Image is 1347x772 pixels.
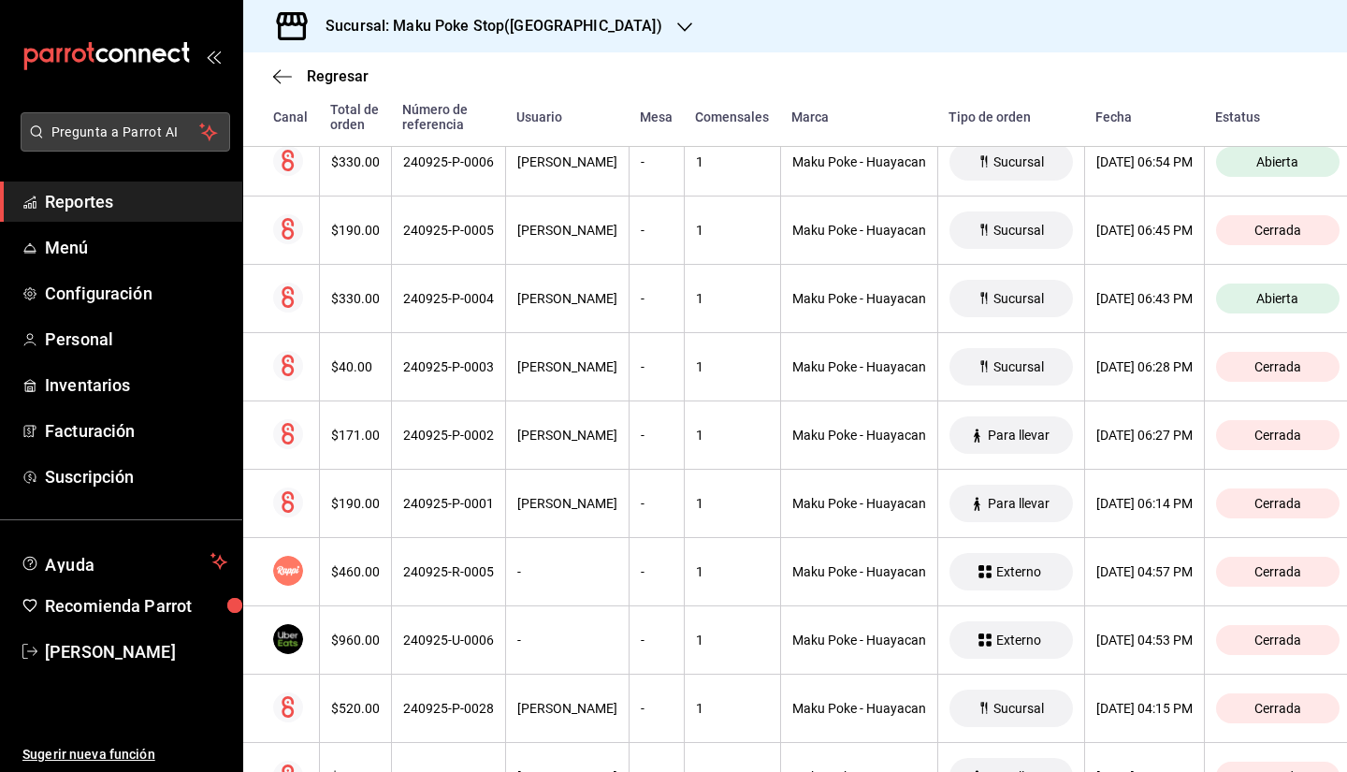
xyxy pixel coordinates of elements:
[45,189,227,214] span: Reportes
[517,633,617,648] div: -
[273,109,308,124] div: Canal
[331,564,380,579] div: $460.00
[330,102,380,132] div: Total de orden
[273,67,369,85] button: Regresar
[517,359,617,374] div: [PERSON_NAME]
[403,428,494,443] div: 240925-P-0002
[13,136,230,155] a: Pregunta a Parrot AI
[402,102,494,132] div: Número de referencia
[517,701,617,716] div: [PERSON_NAME]
[1215,109,1340,124] div: Estatus
[641,223,673,238] div: -
[986,291,1051,306] span: Sucursal
[641,633,673,648] div: -
[1096,496,1193,511] div: [DATE] 06:14 PM
[45,235,227,260] span: Menú
[45,281,227,306] span: Configuración
[792,223,926,238] div: Maku Poke - Huayacan
[792,359,926,374] div: Maku Poke - Huayacan
[1096,701,1193,716] div: [DATE] 04:15 PM
[696,633,769,648] div: 1
[1247,564,1309,579] span: Cerrada
[517,154,617,169] div: [PERSON_NAME]
[331,633,380,648] div: $960.00
[311,15,662,37] h3: Sucursal: Maku Poke Stop([GEOGRAPHIC_DATA])
[696,428,769,443] div: 1
[517,223,617,238] div: [PERSON_NAME]
[792,564,926,579] div: Maku Poke - Huayacan
[792,154,926,169] div: Maku Poke - Huayacan
[517,291,617,306] div: [PERSON_NAME]
[696,496,769,511] div: 1
[986,223,1051,238] span: Sucursal
[206,49,221,64] button: open_drawer_menu
[517,428,617,443] div: [PERSON_NAME]
[1249,291,1306,306] span: Abierta
[641,428,673,443] div: -
[1247,633,1309,648] span: Cerrada
[641,154,673,169] div: -
[792,496,926,511] div: Maku Poke - Huayacan
[403,223,494,238] div: 240925-P-0005
[989,633,1049,648] span: Externo
[792,428,926,443] div: Maku Poke - Huayacan
[517,564,617,579] div: -
[986,359,1051,374] span: Sucursal
[331,359,380,374] div: $40.00
[980,496,1057,511] span: Para llevar
[331,291,380,306] div: $330.00
[641,291,673,306] div: -
[1249,154,1306,169] span: Abierta
[1096,223,1193,238] div: [DATE] 06:45 PM
[696,291,769,306] div: 1
[1096,564,1193,579] div: [DATE] 04:57 PM
[1096,359,1193,374] div: [DATE] 06:28 PM
[45,639,227,664] span: [PERSON_NAME]
[1095,109,1193,124] div: Fecha
[696,701,769,716] div: 1
[403,496,494,511] div: 240925-P-0001
[791,109,926,124] div: Marca
[45,418,227,444] span: Facturación
[1247,701,1309,716] span: Cerrada
[1247,223,1309,238] span: Cerrada
[696,223,769,238] div: 1
[21,112,230,152] button: Pregunta a Parrot AI
[792,291,926,306] div: Maku Poke - Huayacan
[45,372,227,398] span: Inventarios
[1247,496,1309,511] span: Cerrada
[403,359,494,374] div: 240925-P-0003
[22,745,227,765] span: Sugerir nueva función
[949,109,1073,124] div: Tipo de orden
[641,359,673,374] div: -
[45,327,227,352] span: Personal
[331,496,380,511] div: $190.00
[1247,428,1309,443] span: Cerrada
[792,633,926,648] div: Maku Poke - Huayacan
[331,154,380,169] div: $330.00
[516,109,617,124] div: Usuario
[403,291,494,306] div: 240925-P-0004
[1247,359,1309,374] span: Cerrada
[696,359,769,374] div: 1
[307,67,369,85] span: Regresar
[641,701,673,716] div: -
[1096,633,1193,648] div: [DATE] 04:53 PM
[403,154,494,169] div: 240925-P-0006
[696,154,769,169] div: 1
[331,701,380,716] div: $520.00
[1096,428,1193,443] div: [DATE] 06:27 PM
[517,496,617,511] div: [PERSON_NAME]
[403,564,494,579] div: 240925-R-0005
[640,109,673,124] div: Mesa
[51,123,200,142] span: Pregunta a Parrot AI
[331,428,380,443] div: $171.00
[1096,291,1193,306] div: [DATE] 06:43 PM
[986,701,1051,716] span: Sucursal
[696,564,769,579] div: 1
[641,496,673,511] div: -
[45,550,203,573] span: Ayuda
[45,593,227,619] span: Recomienda Parrot
[641,564,673,579] div: -
[792,701,926,716] div: Maku Poke - Huayacan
